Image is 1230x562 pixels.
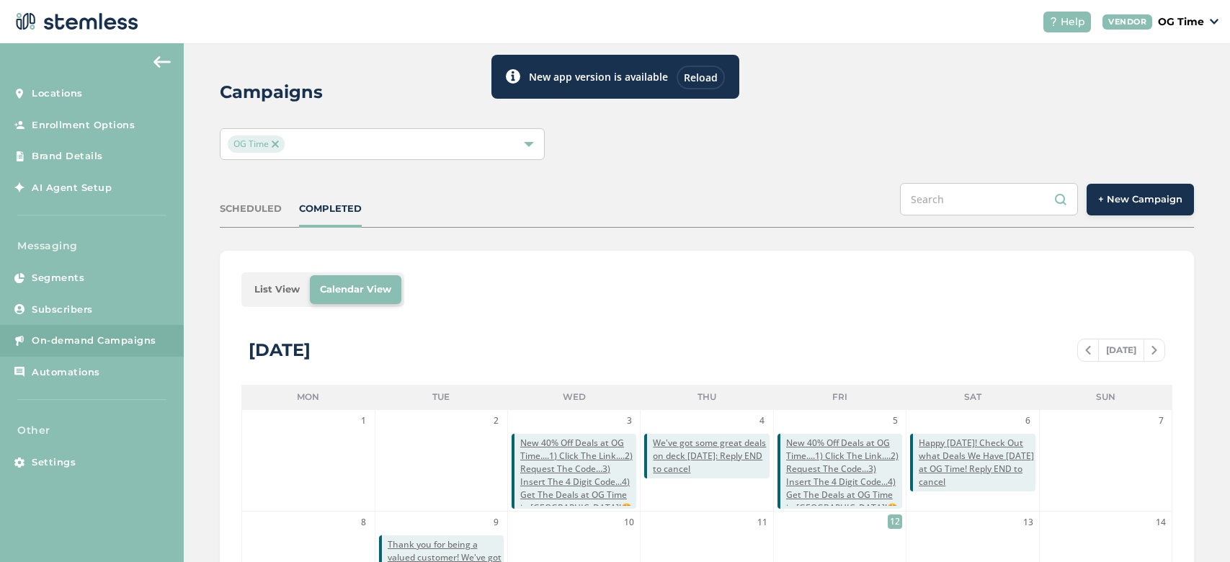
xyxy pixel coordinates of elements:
[1154,414,1168,428] span: 7
[375,385,508,409] li: Tue
[1087,184,1194,215] button: + New Campaign
[622,414,636,428] span: 3
[357,414,371,428] span: 1
[1098,192,1182,207] span: + New Campaign
[520,437,636,527] span: New 40% Off Deals at OG Time....1) Click The Link....2) Request The Code...3) Insert The 4 Digit ...
[272,140,279,148] img: icon-close-accent-8a337256.svg
[773,385,906,409] li: Fri
[507,385,641,409] li: Wed
[1021,414,1035,428] span: 6
[1154,515,1168,530] span: 14
[32,303,93,317] span: Subscribers
[220,202,282,216] div: SCHEDULED
[310,275,401,304] li: Calendar View
[1158,493,1230,562] iframe: Chat Widget
[529,69,668,84] label: New app version is available
[220,79,323,105] h2: Campaigns
[244,275,310,304] li: List View
[299,202,362,216] div: COMPLETED
[1151,346,1157,354] img: icon-chevron-right-bae969c5.svg
[32,181,112,195] span: AI Agent Setup
[755,515,770,530] span: 11
[153,56,171,68] img: icon-arrow-back-accent-c549486e.svg
[1102,14,1152,30] div: VENDOR
[653,437,769,476] span: We've got some great deals on deck [DATE]: Reply END to cancel
[888,414,902,428] span: 5
[1061,14,1085,30] span: Help
[677,66,725,89] div: Reload
[241,385,375,409] li: Mon
[1021,515,1035,530] span: 13
[32,118,135,133] span: Enrollment Options
[32,455,76,470] span: Settings
[32,86,83,101] span: Locations
[1049,17,1058,26] img: icon-help-white-03924b79.svg
[489,414,504,428] span: 2
[906,385,1040,409] li: Sat
[888,514,902,529] span: 12
[228,135,285,153] span: OG Time
[622,515,636,530] span: 10
[32,271,84,285] span: Segments
[786,437,902,527] span: New 40% Off Deals at OG Time....1) Click The Link....2) Request The Code...3) Insert The 4 Digit ...
[1158,14,1204,30] p: OG Time
[357,515,371,530] span: 8
[32,149,103,164] span: Brand Details
[12,7,138,36] img: logo-dark-0685b13c.svg
[506,69,520,84] img: icon-toast-info-b13014a2.svg
[32,365,100,380] span: Automations
[249,337,311,363] div: [DATE]
[919,437,1035,489] span: Happy [DATE]! Check Out what Deals We Have [DATE] at OG Time! Reply END to cancel
[1098,339,1144,361] span: [DATE]
[489,515,504,530] span: 9
[1039,385,1172,409] li: Sun
[1210,19,1218,24] img: icon_down-arrow-small-66adaf34.svg
[641,385,774,409] li: Thu
[755,414,770,428] span: 4
[900,183,1078,215] input: Search
[1085,346,1091,354] img: icon-chevron-left-b8c47ebb.svg
[32,334,156,348] span: On-demand Campaigns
